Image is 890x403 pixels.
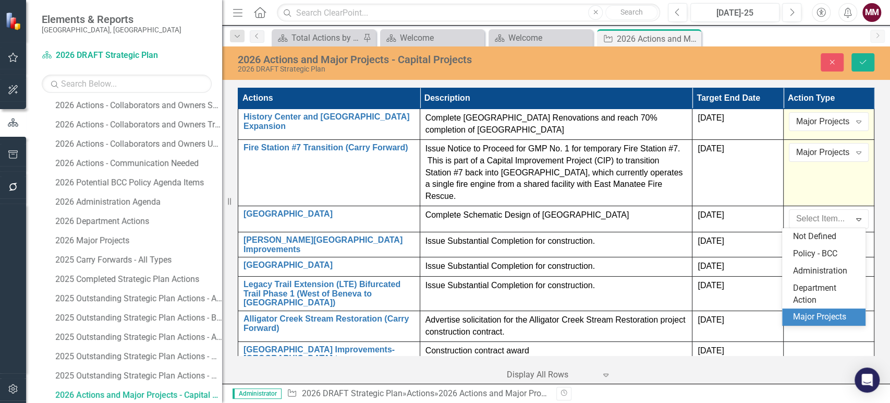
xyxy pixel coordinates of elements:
div: 2026 Actions and Major Projects - Capital Projects [438,388,622,398]
div: 2026 Actions and Major Projects - Capital Projects [238,54,591,65]
a: Actions [406,388,434,398]
a: 2026 Major Projects [53,232,222,249]
a: 2026 Actions - Collaborators and Owners UF/IFAS [53,136,222,152]
a: 2025 Completed Strategic Plan Actions [53,271,222,288]
a: Fire Station #7 Transition (Carry Forward) [243,143,414,152]
div: Department Action [793,282,859,306]
div: Welcome [400,31,482,44]
a: 2025 Carry Forwards - All Types [53,252,222,268]
div: Policy - BCC [793,248,859,260]
div: » » [287,388,548,400]
p: Advertise solicitation for the Alligator Creek Stream Restoration project construction contract. [425,314,687,338]
a: Welcome [491,31,590,44]
a: [PERSON_NAME][GEOGRAPHIC_DATA] Improvements [243,235,414,254]
span: [DATE] [698,315,724,324]
p: Complete Schematic Design of [GEOGRAPHIC_DATA] [425,209,687,221]
div: 2026 Actions and Major Projects - Capital Projects [55,390,222,400]
div: 2025 Outstanding Strategic Plan Actions - All Types [55,294,222,303]
div: 2025 Carry Forwards - All Types [55,255,222,265]
div: Major Projects [796,116,850,128]
div: 2026 Major Projects [55,236,222,245]
a: [GEOGRAPHIC_DATA] [243,260,414,270]
a: [GEOGRAPHIC_DATA] Improvements- [GEOGRAPHIC_DATA] to [GEOGRAPHIC_DATA] [243,345,414,373]
div: 2025 Outstanding Strategic Plan Actions - BCC Priorities [55,313,222,323]
div: 2025 Outstanding Strategic Plan Actions - Major Projects [55,371,222,381]
a: 2026 Potential BCC Policy Agenda Items [53,174,222,191]
div: 2026 Actions - Collaborators and Owners UF/IFAS [55,139,222,149]
a: Total Actions by Type [274,31,360,44]
div: 2026 Potential BCC Policy Agenda Items [55,178,222,187]
p: Construction contract award [425,345,687,357]
small: [GEOGRAPHIC_DATA], [GEOGRAPHIC_DATA] [42,26,181,34]
div: 2026 Actions - Communication Needed [55,159,222,168]
span: [DATE] [698,210,724,219]
a: Alligator Creek Stream Restoration (Carry Forward) [243,314,414,333]
a: 2025 Outstanding Strategic Plan Actions - BCC Priorities [53,310,222,326]
a: 2025 Outstanding Strategic Plan Actions - Major Projects [53,368,222,384]
div: 2026 Administration Agenda [55,197,222,207]
a: 2025 Outstanding Strategic Plan Actions - Administration Agenda [53,329,222,346]
a: 2026 Actions - Communication Needed [53,155,222,172]
img: ClearPoint Strategy [5,11,24,30]
button: MM [862,3,881,22]
p: Issue Substantial Completion for construction. [425,260,687,272]
p: Issue Substantial Completion for construction. [425,280,687,292]
span: [DATE] [698,281,724,290]
div: [DATE]-25 [694,7,776,19]
a: 2026 DRAFT Strategic Plan [42,50,172,62]
a: Legacy Trail Extension (LTE) Bifurcated Trail Phase 1 (West of Beneva to [GEOGRAPHIC_DATA]) [243,280,414,307]
a: 2026 Administration Agenda [53,194,222,210]
button: [DATE]-25 [690,3,779,22]
input: Search ClearPoint... [277,4,660,22]
div: 2025 Completed Strategic Plan Actions [55,275,222,284]
span: Elements & Reports [42,13,181,26]
div: Major Projects [796,147,850,159]
div: 2025 Outstanding Strategic Plan Actions - Department Actions [55,352,222,361]
a: 2026 Actions - Collaborators and Owners Solid Waste [53,97,222,114]
div: 2026 DRAFT Strategic Plan [238,65,591,73]
div: 2026 Actions - Collaborators and Owners Solid Waste [55,101,222,110]
p: Issue Notice to Proceed for GMP No. 1 for temporary Fire Station #7. This is part of a Capital Im... [425,143,687,203]
div: Total Actions by Type [291,31,360,44]
div: Major Projects [793,311,859,323]
div: 2026 Actions - Collaborators and Owners Transit [55,120,222,129]
div: 2025 Outstanding Strategic Plan Actions - Administration Agenda [55,333,222,342]
div: Welcome [508,31,590,44]
a: History Center and [GEOGRAPHIC_DATA] Expansion [243,112,414,131]
span: [DATE] [698,262,724,270]
span: [DATE] [698,236,724,245]
a: 2025 Outstanding Strategic Plan Actions - Department Actions [53,348,222,365]
a: 2026 Actions - Collaborators and Owners Transit [53,116,222,133]
a: 2025 Outstanding Strategic Plan Actions - All Types [53,290,222,307]
div: Open Intercom Messenger [855,368,880,393]
a: 2026 Department Actions [53,213,222,230]
div: 2026 Department Actions [55,217,222,226]
div: Administration [793,265,859,277]
span: [DATE] [698,113,724,122]
span: [DATE] [698,144,724,153]
div: 2026 Actions and Major Projects - Capital Projects [617,32,699,45]
a: Welcome [383,31,482,44]
button: Search [605,5,657,20]
p: Issue Substantial Completion for construction. [425,235,687,247]
a: 2026 DRAFT Strategic Plan [301,388,402,398]
p: Complete [GEOGRAPHIC_DATA] Renovations and reach 70% completion of [GEOGRAPHIC_DATA] [425,112,687,136]
div: Not Defined [793,231,859,243]
input: Search Below... [42,75,212,93]
span: Search [620,8,643,16]
a: [GEOGRAPHIC_DATA] [243,209,414,219]
span: Administrator [233,388,282,399]
span: [DATE] [698,346,724,355]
